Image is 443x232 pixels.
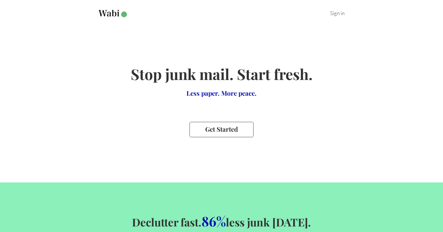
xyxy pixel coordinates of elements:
[190,122,253,137] button: Get Started
[131,64,313,84] h1: Stop junk mail. Start fresh.
[98,10,128,18] img: Wabi
[131,89,313,97] h2: Less paper. More peace.
[330,10,345,16] a: Sign in
[202,212,226,230] span: 86%
[10,212,433,230] h2: Declutter fast. less junk [DATE].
